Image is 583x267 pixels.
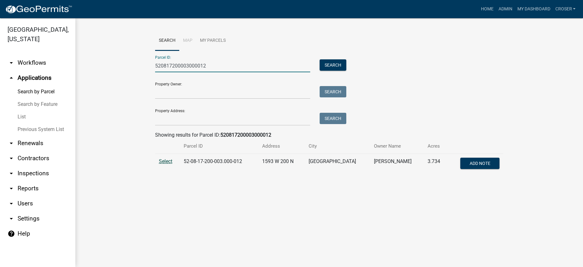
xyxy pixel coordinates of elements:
[8,170,15,177] i: arrow_drop_down
[220,132,271,138] strong: 520817200003000012
[553,3,578,15] a: croser
[320,86,346,97] button: Search
[155,31,179,51] a: Search
[8,185,15,192] i: arrow_drop_down
[424,139,448,154] th: Acres
[478,3,496,15] a: Home
[155,131,504,139] div: Showing results for Parcel ID:
[8,230,15,237] i: help
[159,158,172,164] a: Select
[8,215,15,222] i: arrow_drop_down
[8,139,15,147] i: arrow_drop_down
[496,3,515,15] a: Admin
[8,74,15,82] i: arrow_drop_up
[320,113,346,124] button: Search
[196,31,229,51] a: My Parcels
[320,59,346,71] button: Search
[8,200,15,207] i: arrow_drop_down
[258,154,305,175] td: 1593 W 200 N
[180,139,258,154] th: Parcel ID
[370,139,424,154] th: Owner Name
[8,155,15,162] i: arrow_drop_down
[305,139,370,154] th: City
[470,161,490,166] span: Add Note
[305,154,370,175] td: [GEOGRAPHIC_DATA]
[424,154,448,175] td: 3.734
[258,139,305,154] th: Address
[8,59,15,67] i: arrow_drop_down
[515,3,553,15] a: My Dashboard
[370,154,424,175] td: [PERSON_NAME]
[180,154,258,175] td: 52-08-17-200-003.000-012
[460,158,499,169] button: Add Note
